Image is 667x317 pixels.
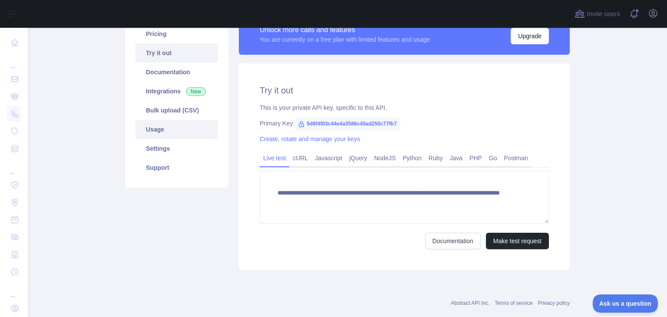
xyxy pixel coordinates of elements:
[311,151,346,165] a: Javascript
[260,25,430,35] div: Unlock more calls and features
[587,9,620,19] span: Invite users
[135,43,218,63] a: Try it out
[7,52,21,69] div: ...
[135,101,218,120] a: Bulk upload (CSV)
[573,7,622,21] button: Invite users
[485,151,501,165] a: Go
[346,151,370,165] a: jQuery
[186,87,206,96] span: New
[260,84,549,96] h2: Try it out
[425,151,446,165] a: Ruby
[260,35,430,44] div: You are currently on a free plan with limited features and usage
[294,117,400,130] span: 5d6f4f03c44e4a3586c45ad250c77fb7
[7,281,21,299] div: ...
[260,103,549,112] div: This is your private API key, specific to this API.
[446,151,466,165] a: Java
[399,151,425,165] a: Python
[260,119,549,128] div: Primary Key:
[135,158,218,177] a: Support
[501,151,532,165] a: Postman
[135,139,218,158] a: Settings
[260,135,360,142] a: Create, rotate and manage your keys
[289,151,311,165] a: cURL
[135,63,218,82] a: Documentation
[495,300,532,306] a: Terms of service
[486,233,549,249] button: Make test request
[425,233,481,249] a: Documentation
[7,158,21,175] div: ...
[511,28,549,44] button: Upgrade
[538,300,570,306] a: Privacy policy
[451,300,490,306] a: Abstract API Inc.
[466,151,485,165] a: PHP
[135,24,218,43] a: Pricing
[593,294,658,313] iframe: Toggle Customer Support
[260,151,289,165] a: Live test
[135,120,218,139] a: Usage
[135,82,218,101] a: Integrations New
[370,151,399,165] a: NodeJS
